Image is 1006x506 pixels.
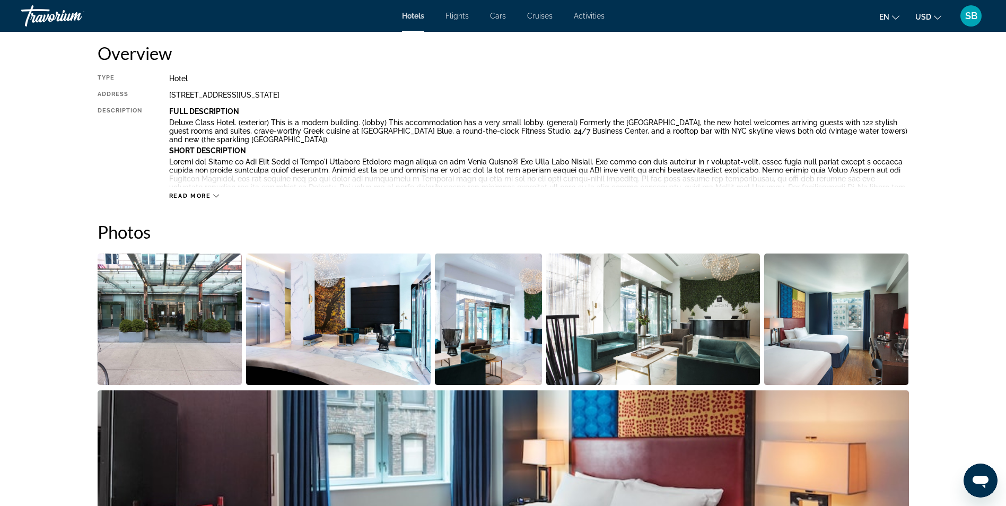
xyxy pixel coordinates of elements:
[879,9,899,24] button: Change language
[965,11,977,21] span: SB
[169,118,909,144] p: Deluxe Class Hotel. (exterior) This is a modern building. (lobby) This accommodation has a very s...
[169,193,211,199] span: Read more
[915,9,941,24] button: Change currency
[21,2,127,30] a: Travorium
[435,253,543,386] button: Open full-screen image slider
[445,12,469,20] a: Flights
[169,107,239,116] b: Full Description
[527,12,553,20] a: Cruises
[169,192,220,200] button: Read more
[490,12,506,20] a: Cars
[246,253,431,386] button: Open full-screen image slider
[98,42,909,64] h2: Overview
[402,12,424,20] a: Hotels
[574,12,605,20] a: Activities
[98,221,909,242] h2: Photos
[169,91,909,99] div: [STREET_ADDRESS][US_STATE]
[957,5,985,27] button: User Menu
[169,158,909,217] p: Loremi dol Sitame co Adi Elit Sedd ei Tempo'i Utlabore Etdolore magn aliqua en adm Venia Quisno® ...
[879,13,889,21] span: en
[764,253,909,386] button: Open full-screen image slider
[964,464,998,498] iframe: Button to launch messaging window
[98,91,143,99] div: Address
[98,74,143,83] div: Type
[915,13,931,21] span: USD
[98,107,143,187] div: Description
[546,253,760,386] button: Open full-screen image slider
[169,74,909,83] div: Hotel
[169,146,246,155] b: Short Description
[98,253,242,386] button: Open full-screen image slider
